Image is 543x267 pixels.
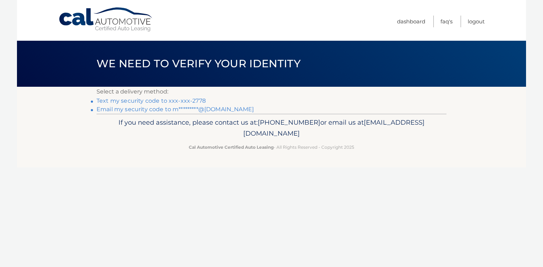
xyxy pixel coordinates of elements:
p: - All Rights Reserved - Copyright 2025 [101,143,442,151]
a: FAQ's [440,16,452,27]
strong: Cal Automotive Certified Auto Leasing [189,144,274,150]
a: Dashboard [397,16,425,27]
a: Email my security code to m*********@[DOMAIN_NAME] [97,106,254,113]
p: Select a delivery method: [97,87,446,97]
p: If you need assistance, please contact us at: or email us at [101,117,442,140]
a: Logout [468,16,485,27]
a: Text my security code to xxx-xxx-2778 [97,97,206,104]
span: [PHONE_NUMBER] [258,118,320,126]
a: Cal Automotive [58,7,154,32]
span: We need to verify your identity [97,57,300,70]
